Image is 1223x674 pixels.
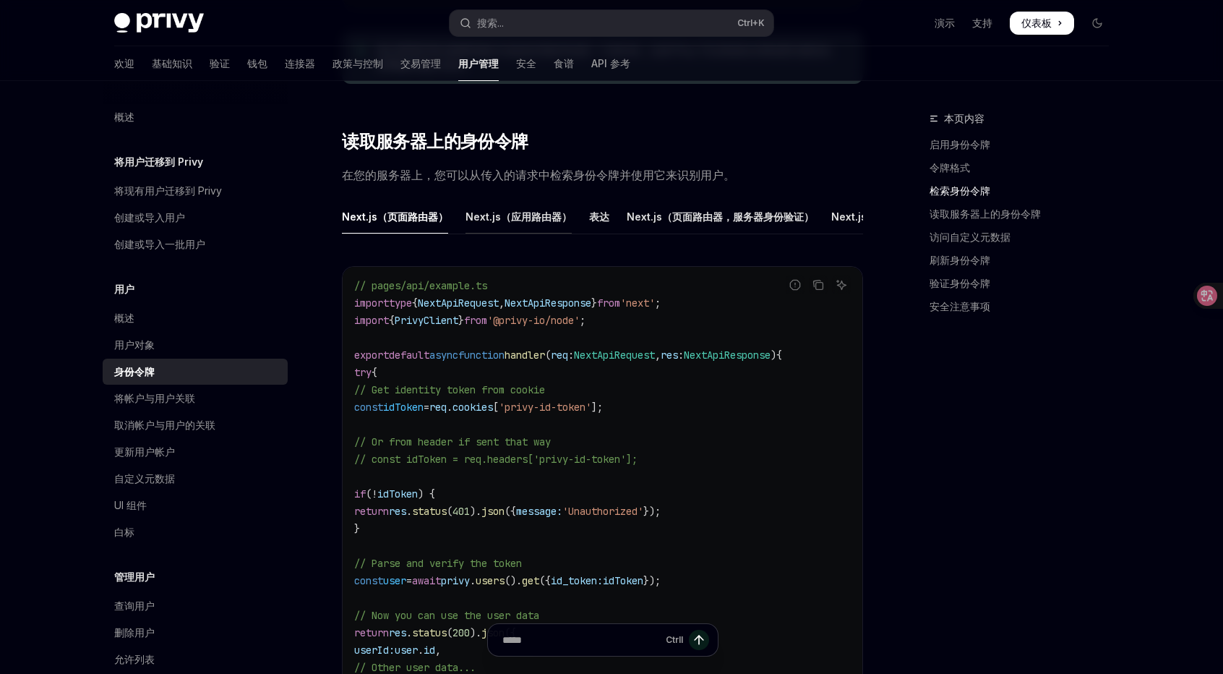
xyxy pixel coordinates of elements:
font: 安全注意事项 [930,300,990,312]
span: ) [771,349,776,362]
font: Next.js（页面路由器，服务器身份验证） [627,210,814,223]
span: from [597,297,620,310]
span: ({ [539,574,551,587]
span: { [776,349,782,362]
font: 创建或导入一批用户 [114,238,205,250]
span: json [481,505,505,518]
font: 欢迎 [114,57,134,69]
span: = [424,401,429,414]
font: 用户管理 [458,57,499,69]
font: 验证身份令牌 [930,277,990,289]
span: ( [447,505,452,518]
span: { [372,366,377,379]
span: NextApiRequest [574,349,655,362]
span: async [429,349,458,362]
font: 管理用户 [114,571,155,583]
font: 支持 [972,17,992,29]
span: id_token: [551,574,603,587]
span: default [389,349,429,362]
span: ). [470,505,481,518]
a: 概述 [103,104,288,130]
span: ! [372,487,377,500]
span: = [406,574,412,587]
a: 基础知识 [152,46,192,81]
font: 更新用户帐户 [114,445,175,458]
span: type [389,297,412,310]
span: ( [366,487,372,500]
span: req [429,401,447,414]
span: // Parse and verify the token [354,557,522,570]
a: 支持 [972,16,992,30]
font: 食谱 [554,57,574,69]
span: NextApiResponse [505,297,591,310]
font: 验证 [210,57,230,69]
font: 删除用户 [114,626,155,639]
span: ]; [591,401,603,414]
span: , [499,297,505,310]
font: 将帐户与用户关联 [114,392,195,404]
span: status [412,505,447,518]
font: 白标 [114,526,134,538]
span: ({ [505,505,516,518]
span: 'Unauthorized' [562,505,643,518]
font: 钱包 [247,57,267,69]
a: 将现有用户迁移到 Privy [103,178,288,204]
font: +K [752,17,765,28]
a: 更新用户帐户 [103,439,288,465]
button: 询问人工智能 [832,276,851,294]
a: API 参考 [591,46,630,81]
font: Next.js（页面路由器） [342,210,448,223]
font: 将用户迁移到 Privy [114,155,203,168]
a: 身份令牌 [103,359,288,385]
font: Next.js（应用路由器） [465,210,572,223]
span: . [406,505,412,518]
font: 身份令牌 [114,365,155,377]
a: 启用身份令牌 [930,133,1120,156]
span: '@privy-io/node' [487,314,580,327]
a: 演示 [935,16,955,30]
span: ; [655,297,661,310]
a: 连接器 [285,46,315,81]
font: 本页内容 [944,112,984,124]
a: 欢迎 [114,46,134,81]
span: idToken [603,574,643,587]
a: 允许列表 [103,647,288,673]
button: 发送消息 [689,630,709,650]
span: . [470,574,476,587]
font: 仪表板 [1021,17,1052,29]
span: await [412,574,441,587]
font: 用户 [114,283,134,295]
font: 读取服务器上的身份令牌 [930,208,1041,220]
span: : [678,349,684,362]
font: 在您的服务器上，您可以从传入的请求中检索身份令牌并使用它来识别用户。 [342,168,735,182]
a: 令牌格式 [930,156,1120,179]
span: req [551,349,568,362]
a: 概述 [103,305,288,331]
span: return [354,505,389,518]
span: // Now you can use the user data [354,609,539,622]
span: NextApiRequest [418,297,499,310]
font: 取消帐户与用户的关联 [114,419,215,431]
font: 检索身份令牌 [930,184,990,197]
span: if [354,487,366,500]
span: 'privy-id-token' [499,401,591,414]
a: 查询用户 [103,593,288,619]
span: privy [441,574,470,587]
button: 切换暗模式 [1086,12,1109,35]
span: idToken [383,401,424,414]
span: get [522,574,539,587]
span: users [476,574,505,587]
a: 刷新身份令牌 [930,249,1120,272]
span: import [354,314,389,327]
a: 检索身份令牌 [930,179,1120,202]
span: 'next' [620,297,655,310]
a: 取消帐户与用户的关联 [103,412,288,438]
a: 白标 [103,519,288,545]
span: 401 [452,505,470,518]
font: 表达 [589,210,609,223]
font: API 参考 [591,57,630,69]
span: }); [643,574,661,587]
span: function [458,349,505,362]
span: NextApiResponse [684,349,771,362]
a: 读取服务器上的身份令牌 [930,202,1120,226]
